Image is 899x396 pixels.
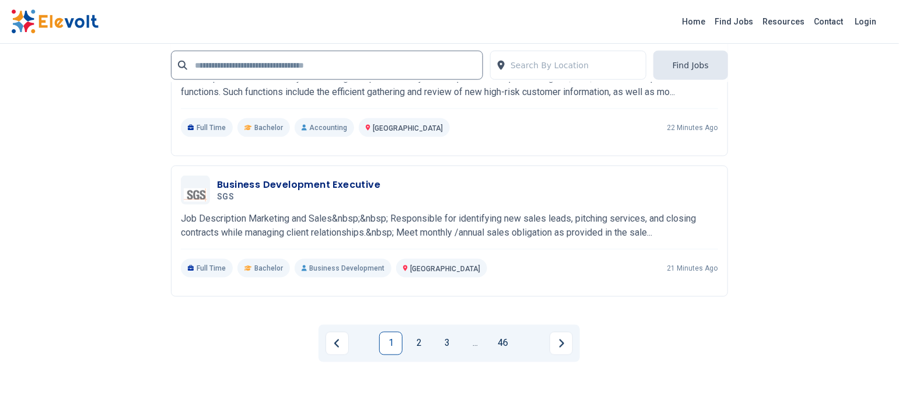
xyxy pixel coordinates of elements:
[295,118,354,137] p: Accounting
[463,332,487,355] a: Jump forward
[181,176,718,278] a: SGSBusiness Development ExecutiveSGSJob Description Marketing and Sales&nbsp;&nbsp; Responsible f...
[181,71,718,99] p: Job Purpose The Anti-Money Laundering Compliance Analyst is responsible for performing CIP, KYC, ...
[217,192,234,202] span: SGS
[254,123,283,132] span: Bachelor
[326,332,573,355] ul: Pagination
[181,212,718,240] p: Job Description Marketing and Sales&nbsp;&nbsp; Responsible for identifying new sales leads, pitc...
[181,35,718,137] a: I&M BankAML AnalystI&M BankJob Purpose The Anti-Money Laundering Compliance Analyst is responsibl...
[667,264,718,273] p: 21 minutes ago
[217,178,380,192] h3: Business Development Executive
[810,12,848,31] a: Contact
[711,12,758,31] a: Find Jobs
[373,124,443,132] span: [GEOGRAPHIC_DATA]
[678,12,711,31] a: Home
[181,259,233,278] p: Full Time
[653,51,728,80] button: Find Jobs
[184,178,207,202] img: SGS
[254,264,283,273] span: Bachelor
[295,259,391,278] p: Business Development
[550,332,573,355] a: Next page
[181,118,233,137] p: Full Time
[435,332,459,355] a: Page 3
[407,332,431,355] a: Page 2
[491,332,515,355] a: Page 46
[379,332,403,355] a: Page 1 is your current page
[841,340,899,396] iframe: Chat Widget
[758,12,810,31] a: Resources
[848,10,884,33] a: Login
[326,332,349,355] a: Previous page
[11,9,99,34] img: Elevolt
[410,265,480,273] span: [GEOGRAPHIC_DATA]
[667,123,718,132] p: 22 minutes ago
